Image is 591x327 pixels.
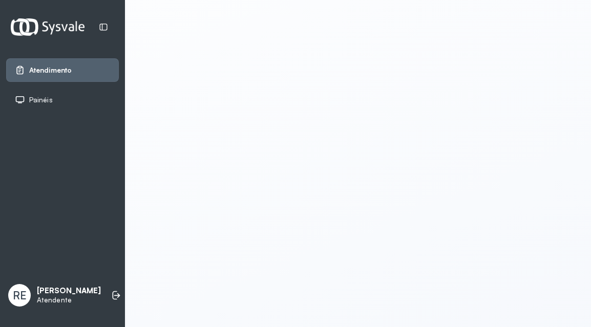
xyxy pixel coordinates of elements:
[11,18,85,35] img: Logotipo do estabelecimento
[29,96,53,104] span: Painéis
[15,65,110,75] a: Atendimento
[29,66,72,75] span: Atendimento
[37,296,101,304] p: Atendente
[37,286,101,296] p: [PERSON_NAME]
